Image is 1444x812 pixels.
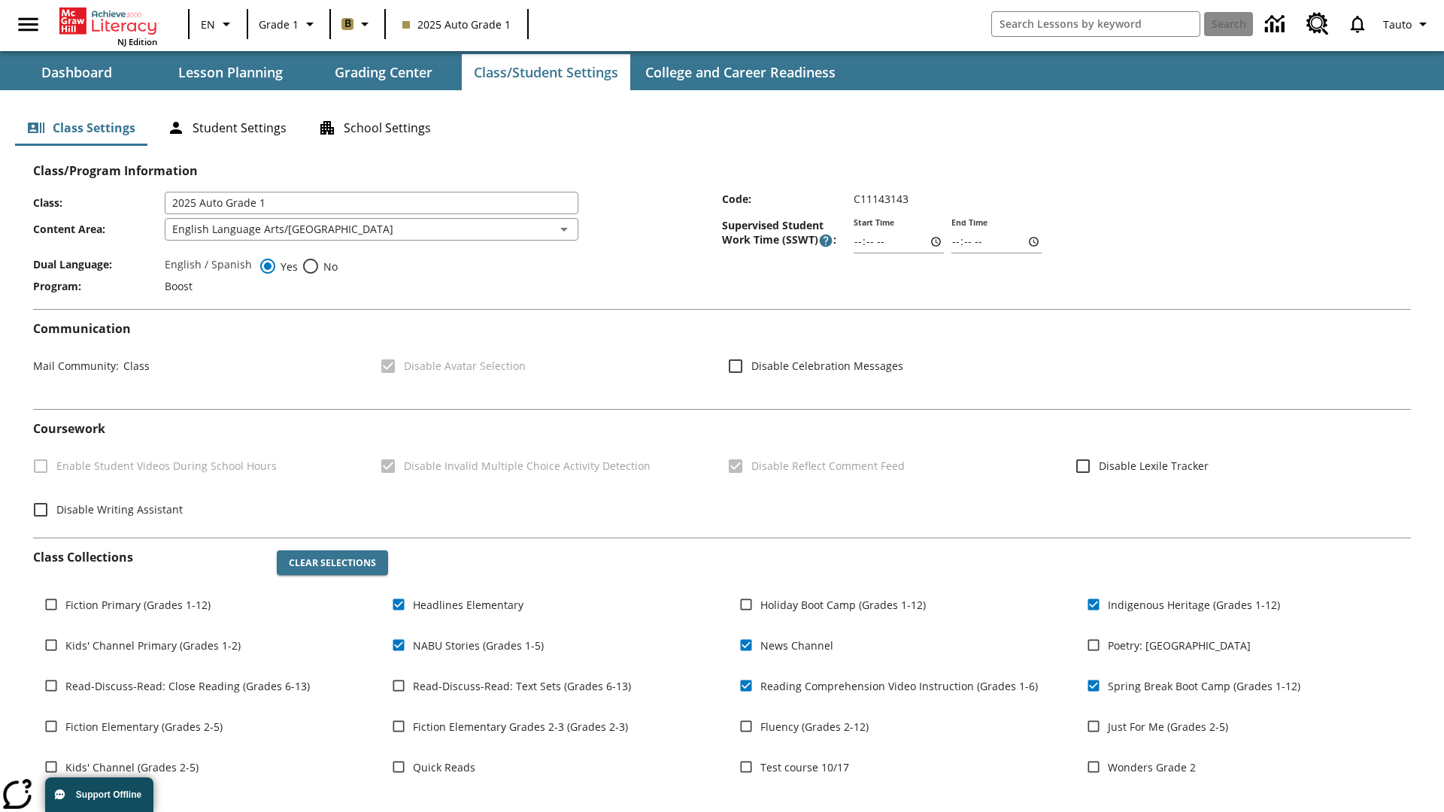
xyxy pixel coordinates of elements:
span: Code : [722,192,854,206]
div: Class Collections [33,538,1411,801]
button: Language: EN, Select a language [194,11,242,38]
span: Read-Discuss-Read: Text Sets (Grades 6-13) [413,678,631,694]
span: NABU Stories (Grades 1-5) [413,638,544,653]
label: English / Spanish [165,257,252,275]
button: Lesson Planning [155,54,305,90]
div: Coursework [33,422,1411,525]
span: Fiction Elementary Grades 2-3 (Grades 2-3) [413,719,628,735]
span: Fiction Elementary (Grades 2-5) [65,719,223,735]
div: Home [59,5,157,47]
span: News Channel [760,638,833,653]
span: Kids' Channel (Grades 2-5) [65,759,199,775]
a: Resource Center, Will open in new tab [1297,4,1338,44]
span: No [320,259,338,274]
label: Start Time [854,217,894,229]
span: Reading Comprehension Video Instruction (Grades 1-6) [760,678,1038,694]
button: Grade: Grade 1, Select a grade [253,11,325,38]
span: NJ Edition [117,36,157,47]
span: Indigenous Heritage (Grades 1-12) [1108,597,1280,613]
span: Class [119,359,150,373]
span: Supervised Student Work Time (SSWT) : [722,218,854,248]
span: Disable Celebration Messages [751,358,903,374]
span: C11143143 [854,192,909,206]
a: Home [59,6,157,36]
button: School Settings [306,110,443,146]
button: Grading Center [308,54,459,90]
span: EN [201,17,215,32]
span: 2025 Auto Grade 1 [402,17,511,32]
h2: Course work [33,422,1411,436]
span: Fluency (Grades 2-12) [760,719,869,735]
span: Spring Break Boot Camp (Grades 1-12) [1108,678,1300,694]
span: Content Area : [33,222,165,236]
span: Enable Student Videos During School Hours [56,458,277,474]
span: Wonders Grade 2 [1108,759,1196,775]
span: Mail Community : [33,359,119,373]
button: Support Offline [45,777,153,812]
span: Disable Reflect Comment Feed [751,458,905,474]
input: Class [165,192,578,214]
h2: Communication [33,322,1411,336]
a: Notifications [1338,5,1377,44]
h2: Class Collections [33,550,265,565]
div: Class/Student Settings [15,110,1429,146]
input: search field [992,12,1200,36]
button: Clear Selections [277,550,388,576]
span: Just For Me (Grades 2-5) [1108,719,1228,735]
span: Fiction Primary (Grades 1-12) [65,597,211,613]
button: Profile/Settings [1377,11,1438,38]
span: Grade 1 [259,17,299,32]
button: Supervised Student Work Time is the timeframe when students can take LevelSet and when lessons ar... [818,233,833,248]
span: Disable Avatar Selection [404,358,526,374]
div: English Language Arts/[GEOGRAPHIC_DATA] [165,218,578,241]
span: Disable Lexile Tracker [1099,458,1209,474]
span: B [344,14,351,33]
span: Boost [165,279,193,293]
button: Open side menu [6,2,50,47]
div: Class/Program Information [33,178,1411,297]
span: Test course 10/17 [760,759,849,775]
button: Dashboard [2,54,152,90]
span: Class : [33,195,165,210]
span: Quick Reads [413,759,475,775]
span: Program : [33,279,165,293]
button: Class Settings [15,110,147,146]
h2: Class/Program Information [33,164,1411,178]
button: Class/Student Settings [462,54,630,90]
span: Disable Writing Assistant [56,501,183,517]
button: Boost Class color is light brown. Change class color [335,11,380,38]
span: Disable Invalid Multiple Choice Activity Detection [404,458,651,474]
button: College and Career Readiness [633,54,848,90]
a: Data Center [1256,4,1297,45]
span: Dual Language : [33,257,165,271]
button: Student Settings [155,110,299,146]
span: Holiday Boot Camp (Grades 1-12) [760,597,926,613]
span: Kids' Channel Primary (Grades 1-2) [65,638,241,653]
label: End Time [951,217,987,229]
span: Tauto [1383,17,1412,32]
div: Communication [33,322,1411,397]
span: Yes [277,259,298,274]
span: Read-Discuss-Read: Close Reading (Grades 6-13) [65,678,310,694]
span: Poetry: [GEOGRAPHIC_DATA] [1108,638,1251,653]
span: Headlines Elementary [413,597,523,613]
span: Support Offline [76,789,141,800]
